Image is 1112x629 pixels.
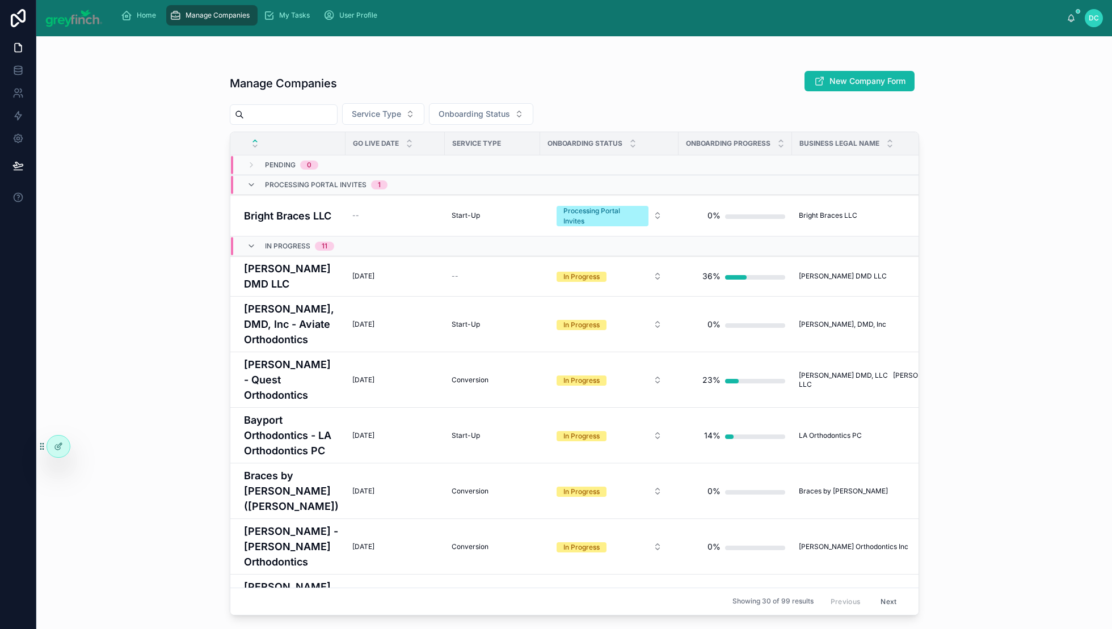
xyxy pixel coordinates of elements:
[352,272,438,281] a: [DATE]
[244,261,339,292] a: [PERSON_NAME] DMD LLC
[352,375,438,385] a: [DATE]
[799,211,983,220] a: Bright Braces LLC
[547,265,672,287] a: Select Button
[307,161,311,170] div: 0
[320,5,385,26] a: User Profile
[799,272,983,281] a: [PERSON_NAME] DMD LLC
[186,11,250,20] span: Manage Companies
[265,242,310,251] span: In Progress
[707,480,721,503] div: 0%
[378,180,381,189] div: 1
[452,320,533,329] a: Start-Up
[452,211,533,220] a: Start-Up
[166,5,258,26] a: Manage Companies
[452,487,533,496] a: Conversion
[563,487,600,497] div: In Progress
[547,314,672,335] a: Select Button
[352,272,374,281] span: [DATE]
[702,265,721,288] div: 36%
[686,139,770,148] span: Onboarding Progress
[799,487,983,496] a: Braces by [PERSON_NAME]
[452,542,488,551] span: Conversion
[563,206,642,226] div: Processing Portal Invites
[352,431,438,440] a: [DATE]
[799,487,888,496] span: Braces by [PERSON_NAME]
[452,320,480,329] span: Start-Up
[799,139,879,148] span: Business Legal Name
[244,208,339,223] a: Bright Braces LLC
[452,542,533,551] a: Conversion
[352,108,401,120] span: Service Type
[547,314,671,335] button: Select Button
[563,375,600,386] div: In Progress
[452,375,533,385] a: Conversion
[117,5,164,26] a: Home
[342,103,424,125] button: Select Button
[799,320,983,329] a: [PERSON_NAME], DMD, Inc
[265,180,367,189] span: Processing Portal Invites
[230,75,337,91] h1: Manage Companies
[547,266,671,286] button: Select Button
[352,431,374,440] span: [DATE]
[547,200,671,231] button: Select Button
[244,357,339,403] h4: [PERSON_NAME] - Quest Orthodontics
[452,431,533,440] a: Start-Up
[244,301,339,347] h4: [PERSON_NAME], DMD, Inc - Aviate Orthodontics
[452,139,501,148] span: Service Type
[563,431,600,441] div: In Progress
[547,200,672,231] a: Select Button
[452,487,488,496] span: Conversion
[439,108,510,120] span: Onboarding Status
[547,537,671,557] button: Select Button
[452,272,533,281] a: --
[804,71,915,91] button: New Company Form
[352,320,374,329] span: [DATE]
[452,431,480,440] span: Start-Up
[352,542,374,551] span: [DATE]
[244,524,339,569] a: [PERSON_NAME] - [PERSON_NAME] Orthodontics
[547,425,672,446] a: Select Button
[547,480,672,502] a: Select Button
[339,11,377,20] span: User Profile
[685,535,785,558] a: 0%
[799,320,886,329] span: [PERSON_NAME], DMD, Inc
[829,75,905,87] span: New Company Form
[244,412,339,458] a: Bayport Orthodontics - LA Orthodontics PC
[685,204,785,227] a: 0%
[547,481,671,501] button: Select Button
[685,313,785,336] a: 0%
[799,542,908,551] span: [PERSON_NAME] Orthodontics Inc
[799,431,983,440] a: LA Orthodontics PC
[1089,14,1099,23] span: DC
[352,211,438,220] a: --
[452,211,480,220] span: Start-Up
[279,11,310,20] span: My Tasks
[137,11,156,20] span: Home
[547,369,672,391] a: Select Button
[260,5,318,26] a: My Tasks
[547,425,671,446] button: Select Button
[685,265,785,288] a: 36%
[244,468,339,514] h4: Braces by [PERSON_NAME] ([PERSON_NAME])
[732,597,814,606] span: Showing 30 of 99 results
[704,424,721,447] div: 14%
[685,480,785,503] a: 0%
[799,542,983,551] a: [PERSON_NAME] Orthodontics Inc
[352,487,438,496] a: [DATE]
[352,375,374,385] span: [DATE]
[452,272,458,281] span: --
[702,369,721,391] div: 23%
[547,536,672,558] a: Select Button
[707,313,721,336] div: 0%
[353,139,399,148] span: Go Live Date
[799,211,857,220] span: Bright Braces LLC
[799,371,983,389] a: [PERSON_NAME] DMD, LLC [PERSON_NAME] DMD2, LLC
[265,161,296,170] span: Pending
[707,204,721,227] div: 0%
[547,139,622,148] span: Onboarding Status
